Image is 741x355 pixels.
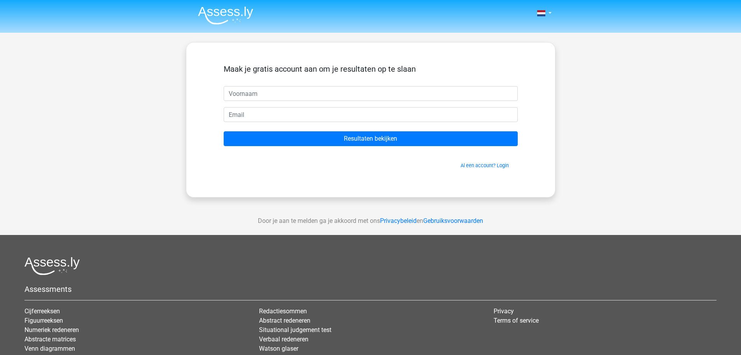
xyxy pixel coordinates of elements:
h5: Assessments [25,284,716,294]
h5: Maak je gratis account aan om je resultaten op te slaan [224,64,518,74]
a: Privacybeleid [380,217,417,224]
a: Numeriek redeneren [25,326,79,334]
a: Abstracte matrices [25,336,76,343]
input: Resultaten bekijken [224,131,518,146]
a: Al een account? Login [461,162,509,168]
a: Gebruiksvoorwaarden [423,217,483,224]
a: Venn diagrammen [25,345,75,352]
img: Assessly logo [25,257,80,275]
a: Verbaal redeneren [259,336,308,343]
a: Abstract redeneren [259,317,310,324]
a: Cijferreeksen [25,307,60,315]
input: Voornaam [224,86,518,101]
a: Terms of service [494,317,539,324]
input: Email [224,107,518,122]
img: Assessly [198,6,253,25]
a: Situational judgement test [259,326,331,334]
a: Watson glaser [259,345,298,352]
a: Figuurreeksen [25,317,63,324]
a: Privacy [494,307,514,315]
a: Redactiesommen [259,307,307,315]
